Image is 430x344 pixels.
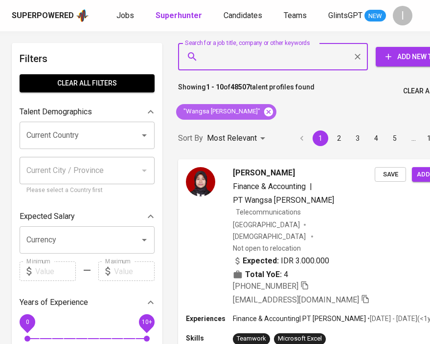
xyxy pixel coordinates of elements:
p: Skills [186,333,233,343]
p: Experiences [186,314,233,323]
span: [PERSON_NAME] [233,167,295,179]
a: GlintsGPT NEW [328,10,386,22]
div: … [406,133,421,143]
a: Jobs [116,10,136,22]
span: PT Wangsa [PERSON_NAME] [233,195,334,205]
a: Superpoweredapp logo [12,8,89,23]
div: Superpowered [12,10,74,21]
div: "Wangsa [PERSON_NAME]" [176,104,276,120]
p: Expected Salary [20,211,75,222]
p: Please select a Country first [26,186,148,195]
input: Value [35,261,76,281]
span: GlintsGPT [328,11,362,20]
button: page 1 [313,130,328,146]
span: Finance & Accounting [233,182,306,191]
b: Expected: [243,255,279,267]
span: [PHONE_NUMBER] [233,281,298,291]
span: [DEMOGRAPHIC_DATA] [233,232,307,241]
button: Go to page 2 [331,130,347,146]
button: Clear [351,50,364,64]
span: [EMAIL_ADDRESS][DOMAIN_NAME] [233,295,359,304]
b: Superhunter [156,11,202,20]
b: 48507 [230,83,250,91]
a: Superhunter [156,10,204,22]
span: Save [380,169,401,180]
a: Candidates [224,10,264,22]
div: Most Relevant [207,129,269,148]
p: Most Relevant [207,132,257,144]
b: Total YoE: [245,269,282,280]
span: 4 [284,269,288,280]
input: Value [114,261,155,281]
button: Save [375,167,406,182]
a: Teams [284,10,309,22]
button: Go to page 3 [350,130,365,146]
span: Teams [284,11,307,20]
h6: Filters [20,51,155,66]
p: Not open to relocation [233,243,301,253]
span: Telecommunications [236,208,301,216]
span: Candidates [224,11,262,20]
span: Jobs [116,11,134,20]
div: Teamwork [237,334,266,344]
img: app logo [76,8,89,23]
button: Go to page 5 [387,130,403,146]
p: Finance & Accounting | PT [PERSON_NAME] [233,314,366,323]
b: 1 - 10 [206,83,224,91]
div: Talent Demographics [20,102,155,122]
div: Microsoft Excel [278,334,322,344]
span: 10+ [141,319,152,325]
button: Open [137,233,151,247]
p: Showing of talent profiles found [178,82,315,100]
div: I [393,6,412,25]
button: Clear All filters [20,74,155,92]
div: IDR 3.000.000 [233,255,329,267]
div: Years of Experience [20,293,155,312]
span: "Wangsa [PERSON_NAME]" [176,107,266,116]
button: Open [137,129,151,142]
p: Sort By [178,132,203,144]
div: [GEOGRAPHIC_DATA] [233,220,300,230]
button: Go to page 4 [368,130,384,146]
span: 0 [25,319,29,325]
div: Expected Salary [20,207,155,226]
span: NEW [364,11,386,21]
p: Years of Experience [20,297,88,308]
p: Talent Demographics [20,106,92,118]
span: Clear All filters [27,77,147,89]
img: 956451ea3d9373cd0785b72516508ff2.jpg [186,167,215,196]
span: | [310,181,312,193]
